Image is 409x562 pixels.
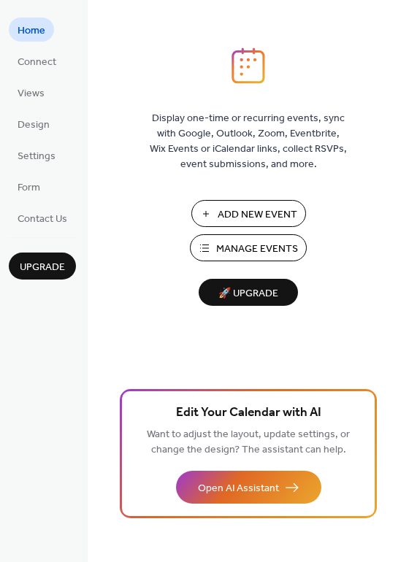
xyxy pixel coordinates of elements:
[176,471,321,504] button: Open AI Assistant
[198,481,279,496] span: Open AI Assistant
[9,206,76,230] a: Contact Us
[191,200,306,227] button: Add New Event
[9,49,65,73] a: Connect
[20,260,65,275] span: Upgrade
[9,174,49,199] a: Form
[216,242,298,257] span: Manage Events
[18,23,45,39] span: Home
[18,149,56,164] span: Settings
[232,47,265,84] img: logo_icon.svg
[9,112,58,136] a: Design
[199,279,298,306] button: 🚀 Upgrade
[218,207,297,223] span: Add New Event
[9,80,53,104] a: Views
[176,403,321,423] span: Edit Your Calendar with AI
[18,86,45,101] span: Views
[18,180,40,196] span: Form
[18,118,50,133] span: Design
[18,55,56,70] span: Connect
[9,18,54,42] a: Home
[207,284,289,304] span: 🚀 Upgrade
[147,425,350,460] span: Want to adjust the layout, update settings, or change the design? The assistant can help.
[18,212,67,227] span: Contact Us
[190,234,307,261] button: Manage Events
[150,111,347,172] span: Display one-time or recurring events, sync with Google, Outlook, Zoom, Eventbrite, Wix Events or ...
[9,143,64,167] a: Settings
[9,253,76,280] button: Upgrade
